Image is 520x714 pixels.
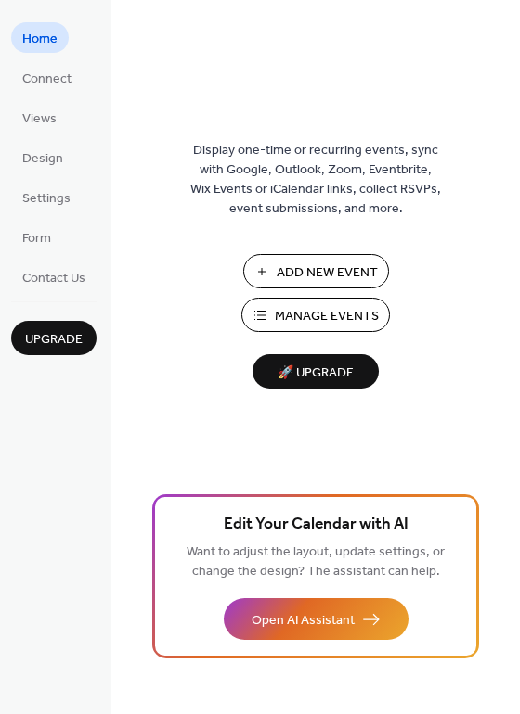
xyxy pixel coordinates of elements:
[11,102,68,133] a: Views
[22,189,71,209] span: Settings
[22,229,51,249] span: Form
[190,141,441,219] span: Display one-time or recurring events, sync with Google, Outlook, Zoom, Eventbrite, Wix Events or ...
[277,263,378,283] span: Add New Event
[252,611,355,631] span: Open AI Assistant
[11,22,69,53] a: Home
[11,62,83,93] a: Connect
[224,512,409,538] span: Edit Your Calendar with AI
[25,330,83,350] span: Upgrade
[22,109,57,129] span: Views
[241,298,390,332] button: Manage Events
[22,70,71,89] span: Connect
[264,361,368,386] span: 🚀 Upgrade
[187,540,445,584] span: Want to adjust the layout, update settings, or change the design? The assistant can help.
[22,149,63,169] span: Design
[253,354,379,389] button: 🚀 Upgrade
[11,182,82,212] a: Settings
[224,598,409,640] button: Open AI Assistant
[275,307,379,326] span: Manage Events
[11,261,97,292] a: Contact Us
[243,254,389,288] button: Add New Event
[22,30,58,49] span: Home
[11,321,97,355] button: Upgrade
[22,269,85,288] span: Contact Us
[11,222,62,252] a: Form
[11,142,74,172] a: Design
